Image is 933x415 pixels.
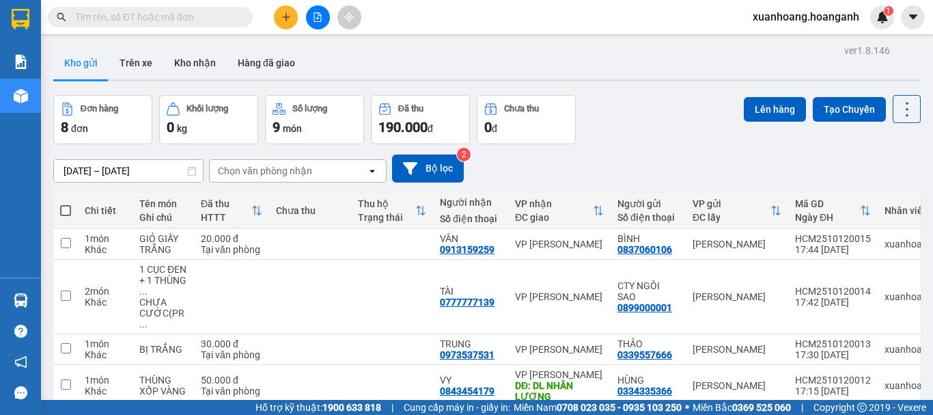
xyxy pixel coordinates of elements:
span: 190.000 [378,119,428,135]
div: 0339557666 [617,349,672,360]
div: Tại văn phòng [201,349,262,360]
div: 0843454179 [440,386,495,397]
button: caret-down [901,5,925,29]
span: Cung cấp máy in - giấy in: [404,400,510,415]
div: 1 món [85,233,126,244]
div: 0837060106 [617,244,672,255]
button: Kho nhận [163,46,227,79]
button: Trên xe [109,46,163,79]
span: 1 [886,6,891,16]
div: [PERSON_NAME] [693,344,781,355]
div: 30.000 đ [201,338,262,349]
div: 20.000 đ [201,233,262,244]
div: Trạng thái [358,212,415,223]
span: ... [139,319,148,330]
button: Đơn hàng8đơn [53,95,152,144]
div: 1 CỤC ĐEN + 1 THÙNG ĐEN [139,264,187,297]
div: Người gửi [617,198,679,209]
img: icon-new-feature [876,11,889,23]
span: Hỗ trợ kỹ thuật: [255,400,381,415]
div: HCM2510120015 [795,233,871,244]
div: BÌNH [617,233,679,244]
span: ⚪️ [685,405,689,410]
div: VP gửi [693,198,770,209]
div: DĐ: DL NHÂN LƯỢNG [515,380,604,402]
span: | [801,400,803,415]
input: Select a date range. [54,160,203,182]
button: Đã thu190.000đ [371,95,470,144]
input: Tìm tên, số ĐT hoặc mã đơn [75,10,236,25]
div: Số điện thoại [440,213,501,224]
span: caret-down [907,11,919,23]
svg: open [367,165,378,176]
button: Lên hàng [744,97,806,122]
div: HÙNG [617,375,679,386]
div: 0777777139 [440,297,495,308]
div: ĐC giao [515,212,593,223]
div: Khác [85,297,126,308]
div: HCM2510120014 [795,286,871,297]
div: GIỎ GIẤY TRẮNG [139,233,187,255]
div: Chọn văn phòng nhận [218,164,312,178]
span: copyright [857,403,867,412]
span: 0 [484,119,492,135]
th: Toggle SortBy [788,193,878,229]
th: Toggle SortBy [194,193,269,229]
div: 0334335366 [617,386,672,397]
span: món [283,123,302,134]
span: 0 [167,119,174,135]
div: VP [PERSON_NAME] [515,369,604,380]
button: aim [337,5,361,29]
span: đơn [71,123,88,134]
div: THẢO [617,338,679,349]
button: Bộ lọc [392,155,464,183]
span: 9 [273,119,280,135]
button: plus [274,5,298,29]
div: 0913159259 [440,244,495,255]
div: Ngày ĐH [795,212,860,223]
div: 17:42 [DATE] [795,297,871,308]
button: file-add [306,5,330,29]
strong: 0708 023 035 - 0935 103 250 [557,402,682,413]
span: đ [492,123,497,134]
div: VY [440,375,501,386]
div: ĐC lấy [693,212,770,223]
button: Kho gửi [53,46,109,79]
div: HCM2510120013 [795,338,871,349]
button: Tạo Chuyến [813,97,886,122]
img: logo-vxr [12,9,29,29]
div: Đơn hàng [81,104,118,113]
div: VP [PERSON_NAME] [515,239,604,250]
span: Miền Bắc [693,400,791,415]
th: Toggle SortBy [351,193,433,229]
div: [PERSON_NAME] [693,291,781,302]
strong: 1900 633 818 [322,402,381,413]
span: search [57,12,66,22]
sup: 1 [884,6,893,16]
span: notification [14,356,27,369]
div: 1 món [85,375,126,386]
button: Hàng đã giao [227,46,306,79]
div: 17:44 [DATE] [795,244,871,255]
div: Tên món [139,198,187,209]
div: 1 món [85,338,126,349]
img: warehouse-icon [14,293,28,308]
sup: 2 [457,148,471,161]
div: Khác [85,386,126,397]
div: 0899000001 [617,302,672,313]
div: Tại văn phòng [201,244,262,255]
span: đ [428,123,433,134]
strong: 0369 525 060 [732,402,791,413]
div: CHƯA CƯỚC(PR THU 70) [139,297,187,330]
div: VP nhận [515,198,593,209]
div: HCM2510120012 [795,375,871,386]
div: VP [PERSON_NAME] [515,344,604,355]
div: Ghi chú [139,212,187,223]
div: [PERSON_NAME] [693,380,781,391]
span: question-circle [14,325,27,338]
div: Tại văn phòng [201,386,262,397]
div: Người nhận [440,197,501,208]
button: Số lượng9món [265,95,364,144]
div: Số lượng [292,104,327,113]
div: 17:30 [DATE] [795,349,871,360]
